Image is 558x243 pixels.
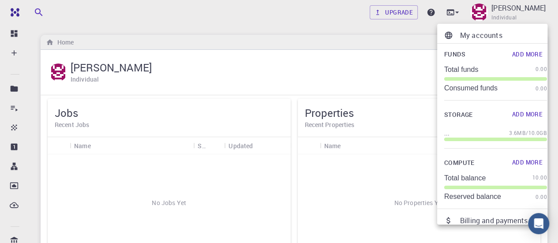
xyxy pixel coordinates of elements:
[437,27,554,43] a: My accounts
[444,84,498,92] p: Consumed funds
[536,65,547,74] span: 0.00
[444,174,486,182] p: Total balance
[444,129,449,138] p: ...
[460,30,547,41] p: My accounts
[444,66,478,74] p: Total funds
[444,49,465,60] span: Funds
[508,108,547,122] button: Add More
[460,215,547,226] p: Billing and payments
[15,6,57,14] span: Assistenza
[508,156,547,170] button: Add More
[536,84,547,93] span: 0.00
[437,213,554,228] a: Billing and payments
[509,129,526,138] span: 3.6MB
[508,47,547,61] button: Add More
[528,213,549,234] div: Open Intercom Messenger
[444,193,501,201] p: Reserved balance
[532,173,547,182] span: 10.00
[526,129,528,138] span: /
[536,193,547,202] span: 0.00
[444,157,475,168] span: Compute
[528,129,547,138] span: 10.0GB
[444,109,473,120] span: Storage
